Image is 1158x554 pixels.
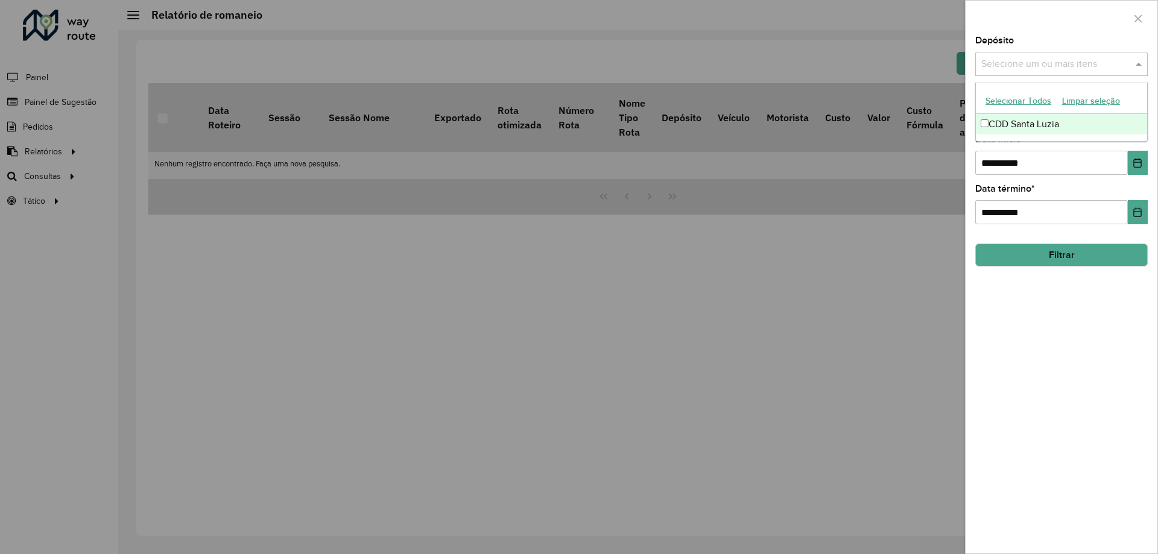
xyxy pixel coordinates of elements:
[975,82,1148,142] ng-dropdown-panel: Options list
[975,181,1035,196] label: Data término
[1128,151,1148,175] button: Choose Date
[1057,92,1125,110] button: Limpar seleção
[976,114,1147,134] div: CDD Santa Luzia
[980,92,1057,110] button: Selecionar Todos
[1128,200,1148,224] button: Choose Date
[975,244,1148,266] button: Filtrar
[975,33,1014,48] label: Depósito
